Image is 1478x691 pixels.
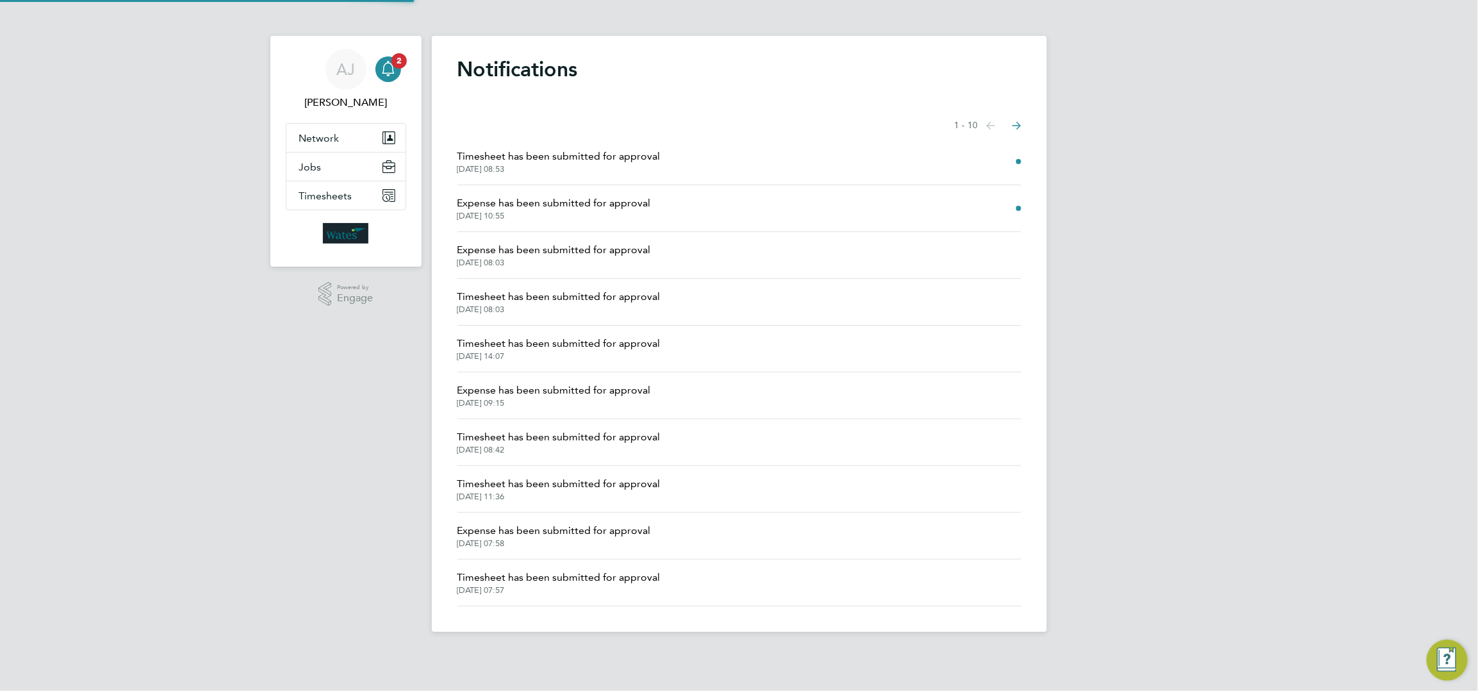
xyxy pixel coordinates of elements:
button: Jobs [286,153,406,181]
a: Timesheet has been submitted for approval[DATE] 08:03 [457,289,661,315]
span: Engage [337,293,373,304]
span: [DATE] 14:07 [457,351,661,362]
a: Timesheet has been submitted for approval[DATE] 08:42 [457,429,661,455]
span: [DATE] 08:53 [457,164,661,174]
button: Timesheets [286,181,406,210]
span: [DATE] 07:58 [457,538,651,549]
a: Timesheet has been submitted for approval[DATE] 07:57 [457,570,661,595]
span: Timesheet has been submitted for approval [457,289,661,304]
span: Timesheet has been submitted for approval [457,336,661,351]
span: 2 [391,53,407,69]
span: [DATE] 09:15 [457,398,651,408]
span: Timesheet has been submitted for approval [457,429,661,445]
button: Engage Resource Center [1427,640,1468,681]
span: Powered by [337,282,373,293]
a: Expense has been submitted for approval[DATE] 10:55 [457,196,651,221]
img: wates-logo-retina.png [323,223,369,244]
span: Timesheet has been submitted for approval [457,149,661,164]
button: Network [286,124,406,152]
nav: Select page of notifications list [955,113,1021,138]
nav: Main navigation [270,36,422,267]
a: Expense has been submitted for approval[DATE] 07:58 [457,523,651,549]
a: 2 [375,49,401,90]
span: Expense has been submitted for approval [457,523,651,538]
a: Timesheet has been submitted for approval[DATE] 08:53 [457,149,661,174]
span: Expense has been submitted for approval [457,196,651,211]
a: Go to home page [286,223,406,244]
span: [DATE] 08:42 [457,445,661,455]
span: AJ [336,61,355,78]
a: Expense has been submitted for approval[DATE] 09:15 [457,383,651,408]
a: Timesheet has been submitted for approval[DATE] 11:36 [457,476,661,502]
span: 1 - 10 [955,119,978,132]
span: [DATE] 07:57 [457,585,661,595]
a: Powered byEngage [318,282,373,306]
a: Timesheet has been submitted for approval[DATE] 14:07 [457,336,661,362]
span: Timesheets [299,190,352,202]
span: Aruna Jassal [286,95,406,110]
span: [DATE] 10:55 [457,211,651,221]
span: Expense has been submitted for approval [457,242,651,258]
span: [DATE] 08:03 [457,258,651,268]
a: AJ[PERSON_NAME] [286,49,406,110]
span: Timesheet has been submitted for approval [457,570,661,585]
span: [DATE] 11:36 [457,492,661,502]
h1: Notifications [457,56,1021,82]
a: Expense has been submitted for approval[DATE] 08:03 [457,242,651,268]
span: Jobs [299,161,322,173]
span: Network [299,132,340,144]
span: Expense has been submitted for approval [457,383,651,398]
span: [DATE] 08:03 [457,304,661,315]
span: Timesheet has been submitted for approval [457,476,661,492]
